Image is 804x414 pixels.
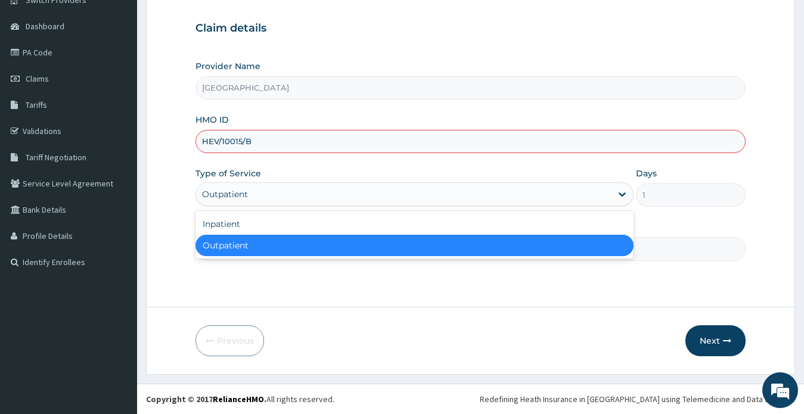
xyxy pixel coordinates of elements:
label: Days [636,167,657,179]
div: Inpatient [195,213,634,235]
span: Claims [26,73,49,84]
div: Redefining Heath Insurance in [GEOGRAPHIC_DATA] using Telemedicine and Data Science! [480,393,795,405]
footer: All rights reserved. [137,384,804,414]
a: RelianceHMO [213,394,264,404]
div: Chat with us now [62,67,200,82]
span: We're online! [69,129,164,249]
h3: Claim details [195,22,746,35]
strong: Copyright © 2017 . [146,394,266,404]
button: Previous [195,325,264,356]
textarea: Type your message and hit 'Enter' [6,282,227,324]
label: Provider Name [195,60,260,72]
label: Type of Service [195,167,261,179]
label: HMO ID [195,114,229,126]
div: Outpatient [202,188,248,200]
div: Minimize live chat window [195,6,224,35]
img: d_794563401_company_1708531726252_794563401 [22,60,48,89]
div: Outpatient [195,235,634,256]
button: Next [685,325,746,356]
span: Tariffs [26,99,47,110]
span: Tariff Negotiation [26,152,86,163]
span: Dashboard [26,21,64,32]
input: Enter HMO ID [195,130,746,153]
